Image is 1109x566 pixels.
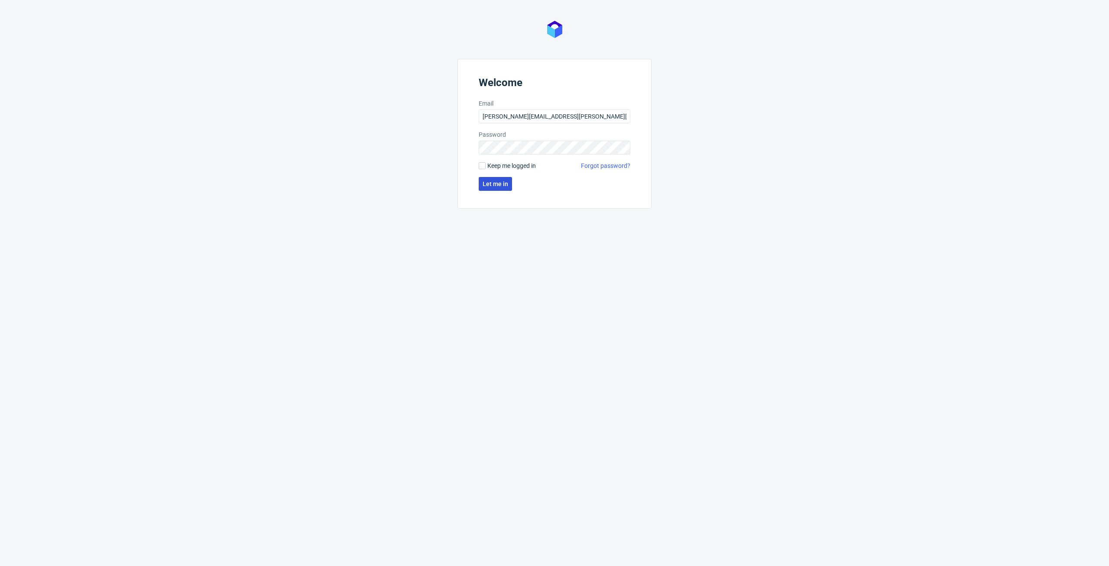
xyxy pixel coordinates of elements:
a: Forgot password? [581,161,630,170]
button: Let me in [479,177,512,191]
span: Let me in [483,181,508,187]
label: Password [479,130,630,139]
span: Keep me logged in [487,161,536,170]
label: Email [479,99,630,108]
input: you@youremail.com [479,109,630,123]
header: Welcome [479,77,630,92]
